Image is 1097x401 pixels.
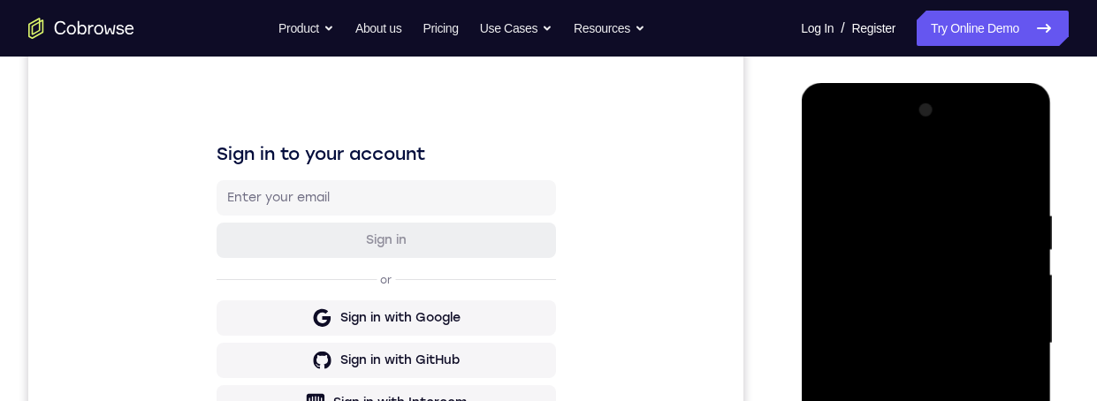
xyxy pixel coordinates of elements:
a: About us [355,11,401,46]
a: Register [852,11,895,46]
div: Sign in with GitHub [312,331,431,349]
button: Sign in [188,202,528,238]
div: Sign in with Google [312,289,432,306]
button: Product [278,11,334,46]
button: Use Cases [480,11,552,46]
a: Log In [801,11,834,46]
a: Go to the home page [28,18,134,39]
div: Sign in with Intercom [305,374,438,391]
button: Sign in with Google [188,280,528,315]
button: Resources [574,11,645,46]
input: Enter your email [199,169,517,186]
h1: Sign in to your account [188,121,528,146]
button: Sign in with Intercom [188,365,528,400]
button: Sign in with GitHub [188,322,528,358]
p: or [348,253,367,267]
a: Try Online Demo [917,11,1069,46]
a: Pricing [423,11,458,46]
span: / [841,18,844,39]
